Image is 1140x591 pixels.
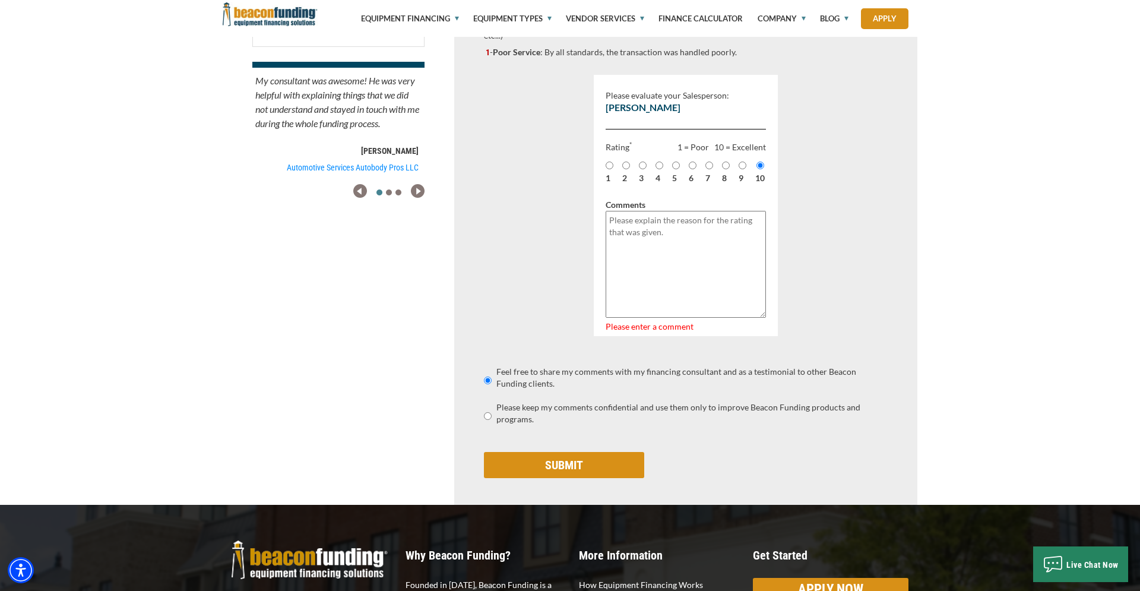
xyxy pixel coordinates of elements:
[394,187,403,197] a: Open this option
[639,172,644,184] label: 3
[755,172,765,184] label: 10
[353,184,367,198] img: Left Navigator
[722,172,727,184] label: 8
[622,172,627,184] label: 2
[484,452,644,478] input: Button
[411,184,425,198] img: Right Navigator
[655,172,660,184] label: 4
[353,185,367,195] a: previous
[606,102,680,113] span: [PERSON_NAME]
[579,549,735,561] p: More Information
[252,162,425,173] a: Automotive Services Autobody Pros LLC
[492,366,888,390] label: Feel free to share my comments with my financing consultant and as a testimonial to other Beacon ...
[606,75,772,114] p: Please evaluate your Salesperson:
[375,187,384,197] a: Open this option
[753,549,909,561] p: Get Started
[1033,546,1128,582] button: Live Chat Now
[406,549,562,561] p: Why Beacon Funding?
[493,47,540,57] strong: Poor Service
[1066,560,1119,570] span: Live Chat Now
[486,48,490,57] span: 1
[705,172,710,184] label: 7
[252,74,425,145] div: My consultant was awesome! He was very helpful with explaining things that we did not understand ...
[384,187,394,197] a: Open this option
[672,172,677,184] label: 5
[492,402,888,425] label: Please keep my comments confidential and use them only to improve Beacon Funding products and pro...
[606,172,610,184] label: 1
[232,541,388,579] img: Beacon Funding Logo
[411,185,425,195] a: next
[484,46,888,58] p: - : By all standards, the transaction was handled poorly.
[223,2,318,26] img: Beacon Funding Corporation
[606,211,766,318] textarea: Please explain the reason for the rating that was given.
[223,9,318,18] a: Beacon Funding Corporation
[606,321,693,331] span: Please enter a comment
[689,172,693,184] label: 6
[594,129,632,153] span: Rating
[739,172,743,184] label: 9
[861,8,908,29] a: Apply
[677,129,778,153] span: 1 = Poor 10 = Excellent
[8,557,34,583] div: Accessibility Menu
[361,146,419,156] b: [PERSON_NAME]
[594,188,657,222] span: Comments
